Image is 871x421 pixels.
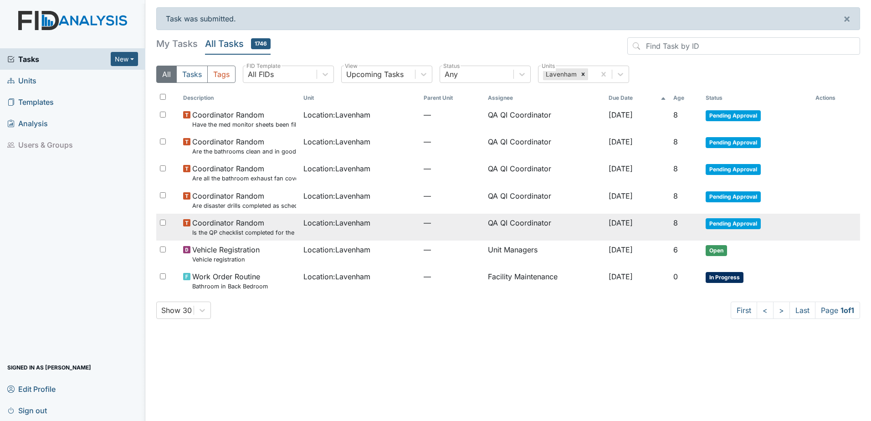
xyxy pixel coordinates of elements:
[484,187,605,214] td: QA QI Coordinator
[251,38,271,49] span: 1746
[303,244,370,255] span: Location : Lavenham
[731,302,860,319] nav: task-pagination
[484,159,605,186] td: QA QI Coordinator
[300,90,420,106] th: Toggle SortBy
[834,8,860,30] button: ×
[192,109,296,129] span: Coordinator Random Have the med monitor sheets been filled out?
[673,191,678,200] span: 8
[205,37,271,50] h5: All Tasks
[706,272,743,283] span: In Progress
[609,191,633,200] span: [DATE]
[484,106,605,133] td: QA QI Coordinator
[303,190,370,201] span: Location : Lavenham
[706,164,761,175] span: Pending Approval
[706,191,761,202] span: Pending Approval
[673,218,678,227] span: 8
[840,306,854,315] strong: 1 of 1
[605,90,670,106] th: Toggle SortBy
[673,164,678,173] span: 8
[609,110,633,119] span: [DATE]
[192,190,296,210] span: Coordinator Random Are disaster drills completed as scheduled?
[303,136,370,147] span: Location : Lavenham
[303,217,370,228] span: Location : Lavenham
[484,214,605,241] td: QA QI Coordinator
[192,136,296,156] span: Coordinator Random Are the bathrooms clean and in good repair?
[706,218,761,229] span: Pending Approval
[484,133,605,159] td: QA QI Coordinator
[706,110,761,121] span: Pending Approval
[7,95,54,109] span: Templates
[424,163,481,174] span: —
[7,54,111,65] a: Tasks
[702,90,812,106] th: Toggle SortBy
[346,69,404,80] div: Upcoming Tasks
[484,90,605,106] th: Assignee
[248,69,274,80] div: All FIDs
[815,302,860,319] span: Page
[424,271,481,282] span: —
[207,66,236,83] button: Tags
[192,147,296,156] small: Are the bathrooms clean and in good repair?
[731,302,757,319] a: First
[757,302,774,319] a: <
[424,109,481,120] span: —
[670,90,702,106] th: Toggle SortBy
[673,137,678,146] span: 8
[673,272,678,281] span: 0
[179,90,300,106] th: Toggle SortBy
[303,163,370,174] span: Location : Lavenham
[7,382,56,396] span: Edit Profile
[156,37,198,50] h5: My Tasks
[192,271,268,291] span: Work Order Routine Bathroom in Back Bedroom
[192,120,296,129] small: Have the med monitor sheets been filled out?
[609,218,633,227] span: [DATE]
[543,68,578,80] div: Lavenham
[420,90,484,106] th: Toggle SortBy
[609,245,633,254] span: [DATE]
[484,241,605,267] td: Unit Managers
[176,66,208,83] button: Tasks
[192,228,296,237] small: Is the QP checklist completed for the most recent month?
[609,164,633,173] span: [DATE]
[424,190,481,201] span: —
[843,12,851,25] span: ×
[812,90,857,106] th: Actions
[673,245,678,254] span: 6
[627,37,860,55] input: Find Task by ID
[156,66,177,83] button: All
[192,244,260,264] span: Vehicle Registration Vehicle registration
[192,174,296,183] small: Are all the bathroom exhaust fan covers clean and dust free?
[303,271,370,282] span: Location : Lavenham
[7,73,36,87] span: Units
[7,360,91,375] span: Signed in as [PERSON_NAME]
[156,7,860,30] div: Task was submitted.
[160,94,166,100] input: Toggle All Rows Selected
[192,163,296,183] span: Coordinator Random Are all the bathroom exhaust fan covers clean and dust free?
[773,302,790,319] a: >
[445,69,458,80] div: Any
[484,267,605,294] td: Facility Maintenance
[7,116,48,130] span: Analysis
[706,137,761,148] span: Pending Approval
[609,137,633,146] span: [DATE]
[192,282,268,291] small: Bathroom in Back Bedroom
[192,255,260,264] small: Vehicle registration
[424,136,481,147] span: —
[192,201,296,210] small: Are disaster drills completed as scheduled?
[609,272,633,281] span: [DATE]
[673,110,678,119] span: 8
[706,245,727,256] span: Open
[424,217,481,228] span: —
[156,66,236,83] div: Type filter
[192,217,296,237] span: Coordinator Random Is the QP checklist completed for the most recent month?
[303,109,370,120] span: Location : Lavenham
[7,403,47,417] span: Sign out
[789,302,815,319] a: Last
[111,52,138,66] button: New
[424,244,481,255] span: —
[161,305,192,316] div: Show 30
